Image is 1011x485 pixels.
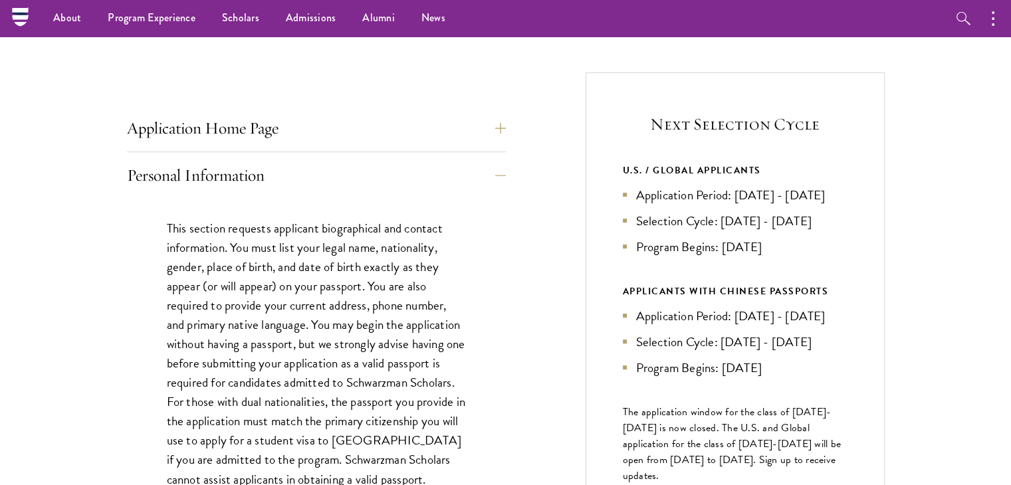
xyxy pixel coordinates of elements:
[623,162,847,179] div: U.S. / GLOBAL APPLICANTS
[623,332,847,351] li: Selection Cycle: [DATE] - [DATE]
[623,404,842,484] span: The application window for the class of [DATE]-[DATE] is now closed. The U.S. and Global applicat...
[127,159,506,191] button: Personal Information
[623,358,847,377] li: Program Begins: [DATE]
[623,306,847,326] li: Application Period: [DATE] - [DATE]
[623,283,847,300] div: APPLICANTS WITH CHINESE PASSPORTS
[127,112,506,144] button: Application Home Page
[623,113,847,136] h5: Next Selection Cycle
[623,237,847,256] li: Program Begins: [DATE]
[623,211,847,231] li: Selection Cycle: [DATE] - [DATE]
[623,185,847,205] li: Application Period: [DATE] - [DATE]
